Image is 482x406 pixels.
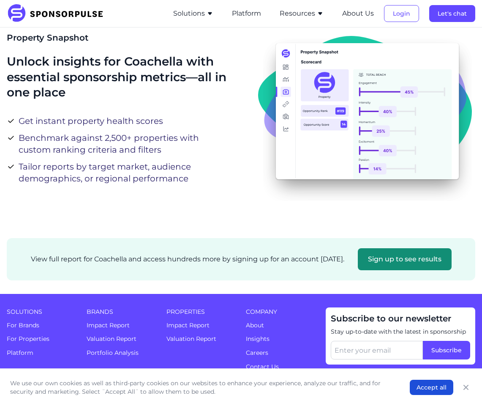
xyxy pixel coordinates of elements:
[331,313,470,324] span: Subscribe to our newsletter
[31,254,344,264] p: View full report for Coachella and access hundreds more by signing up for an account [DATE].
[384,10,419,17] a: Login
[7,162,15,171] img: bullet
[7,4,109,23] img: SponsorPulse
[7,349,33,357] a: Platform
[87,307,156,316] span: Brands
[87,349,139,357] a: Portfolio Analysis
[384,5,419,22] button: Login
[7,335,49,343] a: For Properties
[232,10,261,17] a: Platform
[246,349,268,357] a: Careers
[246,335,270,343] a: Insights
[19,115,163,127] span: Get instant property health scores
[258,29,472,208] img: platform snapshot
[440,365,482,406] iframe: Chat Widget
[429,5,475,22] button: Let's chat
[280,8,324,19] button: Resources
[7,117,15,125] img: bullet
[342,10,374,17] a: About Us
[166,321,210,329] a: Impact Report
[342,8,374,19] button: About Us
[410,380,453,395] button: Accept all
[7,134,15,142] img: bullet
[232,8,261,19] button: Platform
[358,255,452,263] a: Sign up to see results
[331,341,423,359] input: Enter your email
[429,10,475,17] a: Let's chat
[166,307,236,316] span: Properties
[7,54,228,100] h3: Unlock insights for Coachella with essential sponsorship metrics—all in one place
[7,307,76,316] span: Solutions
[19,132,228,156] span: Benchmark against 2,500+ properties with custom ranking criteria and filters
[7,33,88,43] span: Property Snapshot
[246,307,316,316] span: Company
[358,248,452,270] button: Sign up to see results
[246,321,264,329] a: About
[87,321,130,329] a: Impact Report
[423,341,470,359] button: Subscribe
[19,161,228,184] span: Tailor reports by target market, audience demographics, or regional performance
[166,335,216,343] a: Valuation Report
[7,321,39,329] a: For Brands
[87,335,136,343] a: Valuation Report
[10,379,393,396] p: We use our own cookies as well as third-party cookies on our websites to enhance your experience,...
[246,363,279,370] a: Contact Us
[331,328,470,336] span: Stay up-to-date with the latest in sponsorship
[173,8,213,19] button: Solutions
